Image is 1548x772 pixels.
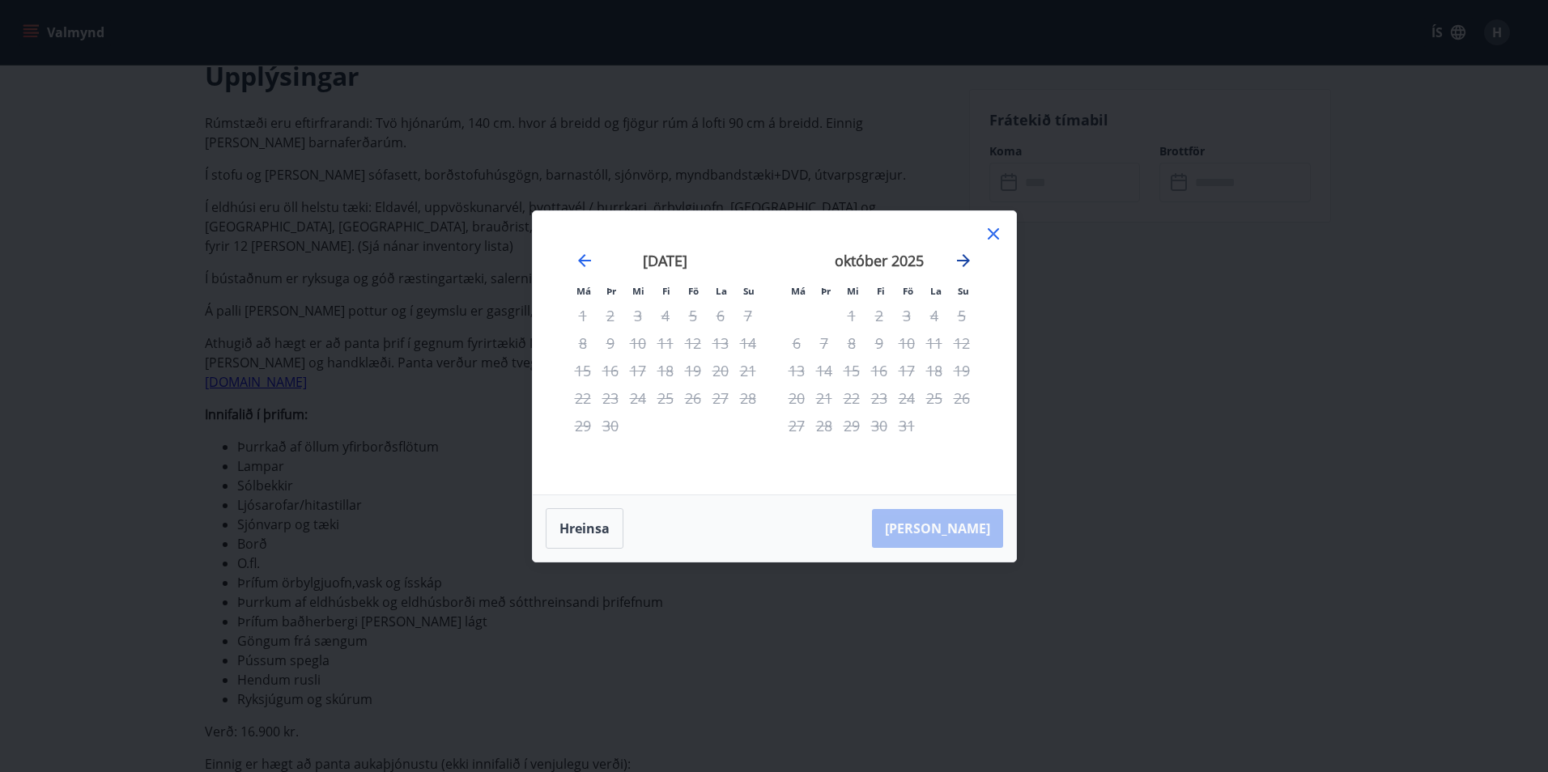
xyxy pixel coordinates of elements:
[624,329,652,357] td: Not available. miðvikudagur, 10. september 2025
[576,285,591,297] small: Má
[569,302,597,329] td: Not available. mánudagur, 1. september 2025
[679,357,707,384] td: Not available. föstudagur, 19. september 2025
[734,329,762,357] td: Not available. sunnudagur, 14. september 2025
[643,251,687,270] strong: [DATE]
[606,285,616,297] small: Þr
[865,329,893,357] td: Not available. fimmtudagur, 9. október 2025
[783,384,810,412] td: Not available. mánudagur, 20. október 2025
[948,329,976,357] td: Not available. sunnudagur, 12. október 2025
[569,412,597,439] td: Not available. mánudagur, 29. september 2025
[707,357,734,384] td: Not available. laugardagur, 20. september 2025
[597,357,624,384] td: Not available. þriðjudagur, 16. september 2025
[838,384,865,412] td: Not available. miðvikudagur, 22. október 2025
[877,285,885,297] small: Fi
[893,357,921,384] td: Not available. föstudagur, 17. október 2025
[624,357,652,384] td: Not available. miðvikudagur, 17. september 2025
[707,302,734,329] td: Not available. laugardagur, 6. september 2025
[652,384,679,412] td: Not available. fimmtudagur, 25. september 2025
[791,285,806,297] small: Má
[597,412,624,439] td: Not available. þriðjudagur, 30. september 2025
[632,285,644,297] small: Mi
[810,412,838,439] td: Not available. þriðjudagur, 28. október 2025
[921,384,948,412] td: Not available. laugardagur, 25. október 2025
[921,329,948,357] td: Not available. laugardagur, 11. október 2025
[688,285,699,297] small: Fö
[652,357,679,384] td: Not available. fimmtudagur, 18. september 2025
[838,302,865,329] td: Not available. miðvikudagur, 1. október 2025
[552,231,997,475] div: Calendar
[847,285,859,297] small: Mi
[921,302,948,329] td: Not available. laugardagur, 4. október 2025
[716,285,727,297] small: La
[821,285,831,297] small: Þr
[865,302,893,329] td: Not available. fimmtudagur, 2. október 2025
[734,384,762,412] td: Not available. sunnudagur, 28. september 2025
[783,357,810,384] td: Not available. mánudagur, 13. október 2025
[743,285,755,297] small: Su
[903,285,913,297] small: Fö
[810,384,838,412] td: Not available. þriðjudagur, 21. október 2025
[652,329,679,357] td: Not available. fimmtudagur, 11. september 2025
[679,302,707,329] td: Not available. föstudagur, 5. september 2025
[569,329,597,357] td: Not available. mánudagur, 8. september 2025
[783,412,810,439] td: Not available. mánudagur, 27. október 2025
[597,302,624,329] td: Not available. þriðjudagur, 2. september 2025
[893,384,921,412] td: Not available. föstudagur, 24. október 2025
[948,357,976,384] td: Not available. sunnudagur, 19. október 2025
[707,384,734,412] td: Not available. laugardagur, 27. september 2025
[865,412,893,439] td: Not available. fimmtudagur, 30. október 2025
[734,357,762,384] td: Not available. sunnudagur, 21. september 2025
[865,357,893,384] td: Not available. fimmtudagur, 16. október 2025
[734,302,762,329] td: Not available. sunnudagur, 7. september 2025
[948,302,976,329] td: Not available. sunnudagur, 5. október 2025
[810,357,838,384] td: Not available. þriðjudagur, 14. október 2025
[810,329,838,357] td: Not available. þriðjudagur, 7. október 2025
[624,302,652,329] td: Not available. miðvikudagur, 3. september 2025
[958,285,969,297] small: Su
[835,251,924,270] strong: október 2025
[838,329,865,357] td: Not available. miðvikudagur, 8. október 2025
[652,302,679,329] td: Not available. fimmtudagur, 4. september 2025
[893,412,921,439] td: Not available. föstudagur, 31. október 2025
[948,384,976,412] td: Not available. sunnudagur, 26. október 2025
[893,302,921,329] td: Not available. föstudagur, 3. október 2025
[679,329,707,357] td: Not available. föstudagur, 12. september 2025
[597,329,624,357] td: Not available. þriðjudagur, 9. september 2025
[575,251,594,270] div: Move backward to switch to the previous month.
[930,285,942,297] small: La
[569,384,597,412] td: Not available. mánudagur, 22. september 2025
[569,357,597,384] td: Not available. mánudagur, 15. september 2025
[838,357,865,384] td: Not available. miðvikudagur, 15. október 2025
[865,384,893,412] td: Not available. fimmtudagur, 23. október 2025
[783,329,810,357] td: Not available. mánudagur, 6. október 2025
[954,251,973,270] div: Move forward to switch to the next month.
[662,285,670,297] small: Fi
[624,384,652,412] td: Not available. miðvikudagur, 24. september 2025
[893,329,921,357] td: Not available. föstudagur, 10. október 2025
[679,384,707,412] td: Not available. föstudagur, 26. september 2025
[597,384,624,412] td: Not available. þriðjudagur, 23. september 2025
[838,412,865,439] td: Not available. miðvikudagur, 29. október 2025
[546,508,623,549] button: Hreinsa
[707,329,734,357] td: Not available. laugardagur, 13. september 2025
[921,357,948,384] td: Not available. laugardagur, 18. október 2025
